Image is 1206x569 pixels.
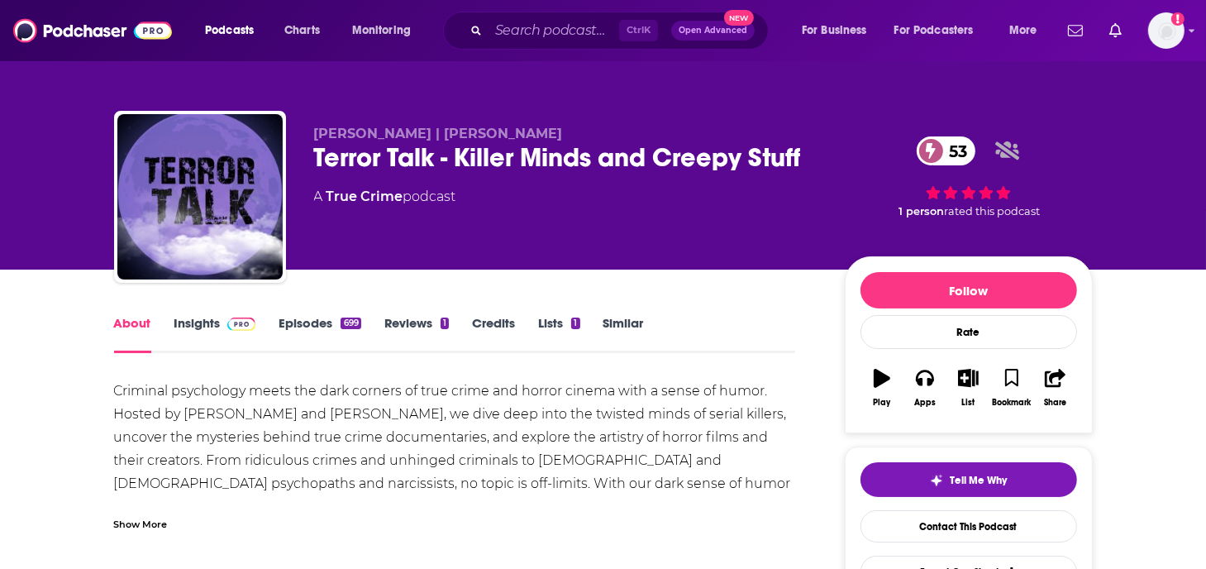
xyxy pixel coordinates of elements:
img: Podchaser - Follow, Share and Rate Podcasts [13,15,172,46]
div: Play [873,398,890,408]
span: Ctrl K [619,20,658,41]
span: Open Advanced [679,26,747,35]
a: Similar [603,315,644,353]
div: 1 [441,318,449,329]
span: Podcasts [205,19,254,42]
button: open menu [193,17,275,44]
a: Credits [472,315,515,353]
svg: Add a profile image [1171,12,1185,26]
button: tell me why sparkleTell Me Why [860,462,1077,497]
div: Rate [860,315,1077,349]
span: 1 person [899,205,945,218]
a: Lists1 [538,315,579,353]
div: Search podcasts, credits, & more... [459,12,784,50]
img: Terror Talk - Killer Minds and Creepy Stuff [117,114,283,280]
span: For Business [802,19,867,42]
img: Podchaser Pro [227,318,256,331]
div: 699 [341,318,360,329]
div: Criminal psychology meets the dark corners of true crime and horror cinema with a sense of humor.... [114,380,796,542]
div: Bookmark [992,398,1031,408]
button: Show profile menu [1148,12,1185,49]
div: Apps [914,398,936,408]
span: New [724,10,754,26]
button: open menu [341,17,432,44]
img: User Profile [1148,12,1185,49]
a: Episodes699 [279,315,360,353]
div: 53 1 personrated this podcast [845,126,1093,228]
div: List [962,398,975,408]
a: Contact This Podcast [860,510,1077,543]
span: More [1009,19,1037,42]
button: Open AdvancedNew [671,21,755,41]
div: A podcast [314,187,456,207]
div: Share [1044,398,1066,408]
div: 1 [571,318,579,329]
span: For Podcasters [894,19,974,42]
a: Show notifications dropdown [1061,17,1089,45]
a: Reviews1 [384,315,449,353]
a: True Crime [327,189,403,204]
button: Apps [903,358,946,418]
a: InsightsPodchaser Pro [174,315,256,353]
a: Show notifications dropdown [1103,17,1128,45]
button: Play [860,358,903,418]
span: 53 [933,136,976,165]
a: About [114,315,151,353]
button: open menu [790,17,888,44]
button: List [946,358,989,418]
span: Monitoring [352,19,411,42]
button: Follow [860,272,1077,308]
span: Charts [284,19,320,42]
span: [PERSON_NAME] | [PERSON_NAME] [314,126,563,141]
img: tell me why sparkle [930,474,943,487]
span: Logged in as TaraKennedy [1148,12,1185,49]
input: Search podcasts, credits, & more... [489,17,619,44]
button: open menu [998,17,1058,44]
a: 53 [917,136,976,165]
a: Charts [274,17,330,44]
button: open menu [884,17,998,44]
button: Bookmark [990,358,1033,418]
span: Tell Me Why [950,474,1007,487]
button: Share [1033,358,1076,418]
span: rated this podcast [945,205,1041,218]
